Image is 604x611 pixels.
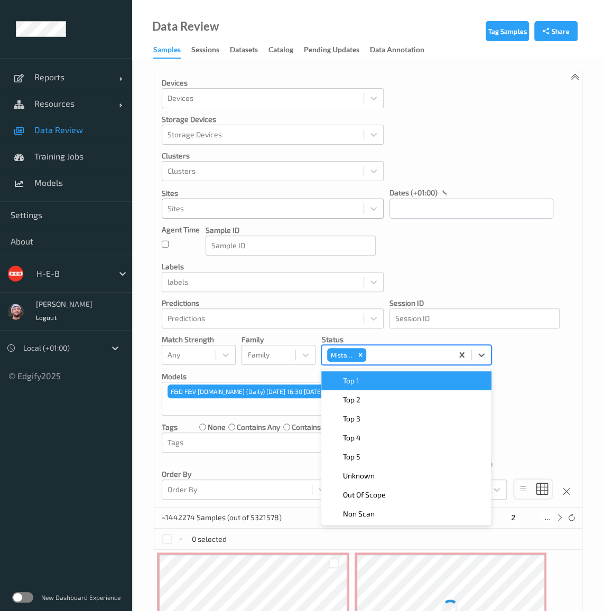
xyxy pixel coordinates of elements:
p: Family [241,334,315,345]
button: Tag Samples [486,21,529,41]
p: Predictions [162,298,384,308]
div: Data Annotation [370,44,424,58]
div: Data Review [152,21,219,32]
span: Top 2 [342,394,360,405]
div: Remove Mistake [355,348,366,362]
label: contains any [237,422,280,433]
span: Top 5 [342,452,360,462]
button: 2 [508,513,518,522]
p: Storage Devices [162,114,384,125]
label: none [208,422,226,433]
a: Data Annotation [370,43,435,58]
p: Agent Time [162,224,200,235]
div: Sessions [191,44,219,58]
div: Samples [153,44,181,59]
label: contains all [292,422,331,433]
div: Catalog [268,44,293,58]
p: Status [321,334,491,345]
p: Sites [162,188,384,199]
p: ~1442274 Samples (out of 5321578) [162,512,282,523]
span: Top 4 [342,433,360,443]
button: ... [541,513,554,522]
div: Pending Updates [304,44,359,58]
p: Match Strength [162,334,236,345]
p: Tags [162,422,178,433]
p: 0 selected [192,534,227,544]
p: Devices [162,78,384,88]
p: Session ID [389,298,560,308]
button: Share [534,21,578,41]
p: Order By [162,469,332,480]
a: Samples [153,43,191,59]
div: Mistake [327,348,355,362]
p: dates (+01:00) [389,187,438,198]
a: Pending Updates [304,43,370,58]
span: Unknown [342,471,374,481]
a: Catalog [268,43,304,58]
a: Sessions [191,43,230,58]
p: Sample ID [206,225,376,236]
span: Non Scan [342,509,374,519]
div: F&D F&V [DOMAIN_NAME] (Daily) [DATE] 16:30 [DATE] 16:30 Auto Save [168,384,328,398]
span: Top 3 [342,413,360,424]
a: Datasets [230,43,268,58]
span: Top 1 [342,375,359,386]
p: Clusters [162,151,384,161]
p: Models [162,371,384,382]
div: Datasets [230,44,258,58]
p: labels [162,261,384,272]
span: Out Of Scope [342,490,385,500]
